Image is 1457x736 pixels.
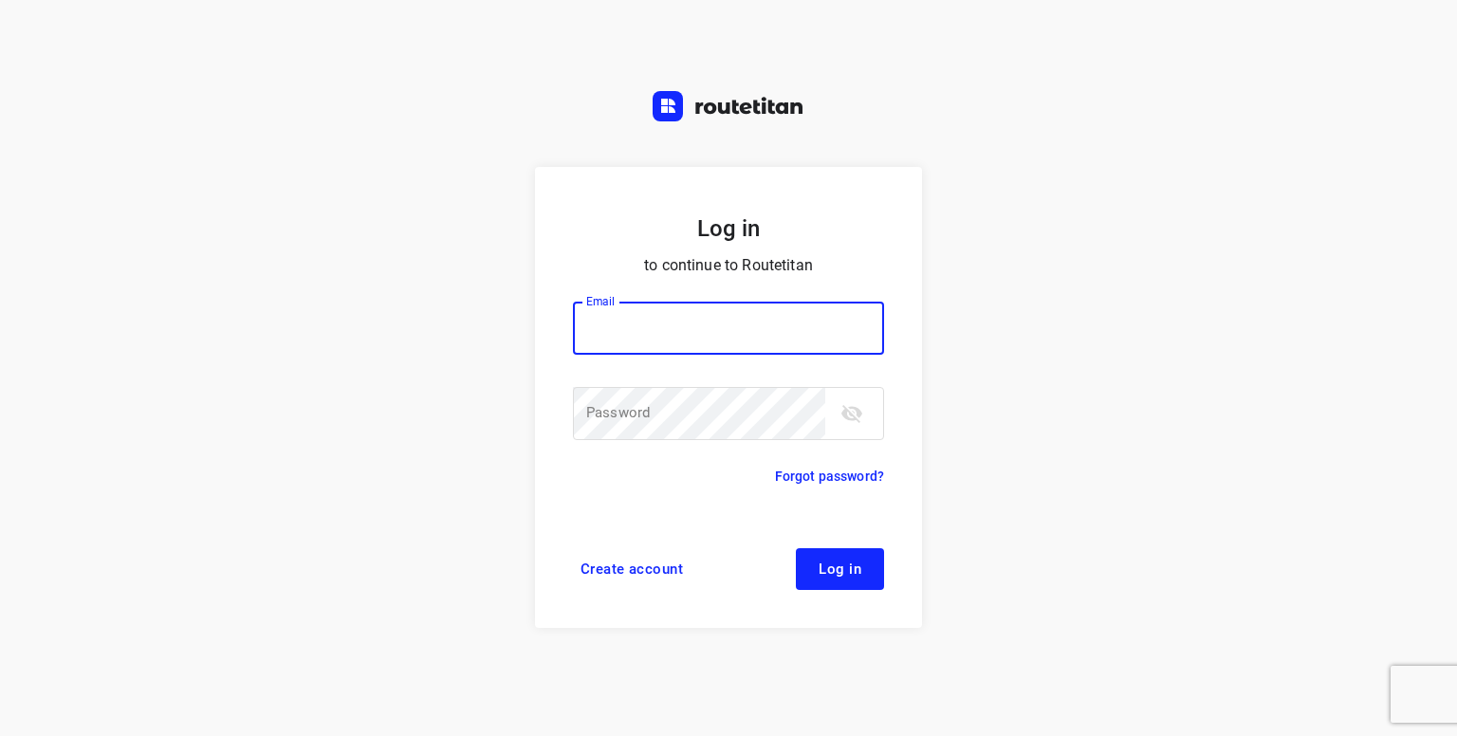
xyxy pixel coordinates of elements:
button: toggle password visibility [833,395,871,432]
img: Routetitan [653,91,804,121]
button: Log in [796,548,884,590]
span: Log in [819,561,861,577]
a: Routetitan [653,91,804,126]
a: Forgot password? [775,465,884,488]
a: Create account [573,548,691,590]
h5: Log in [573,212,884,245]
p: to continue to Routetitan [573,252,884,279]
span: Create account [581,561,683,577]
